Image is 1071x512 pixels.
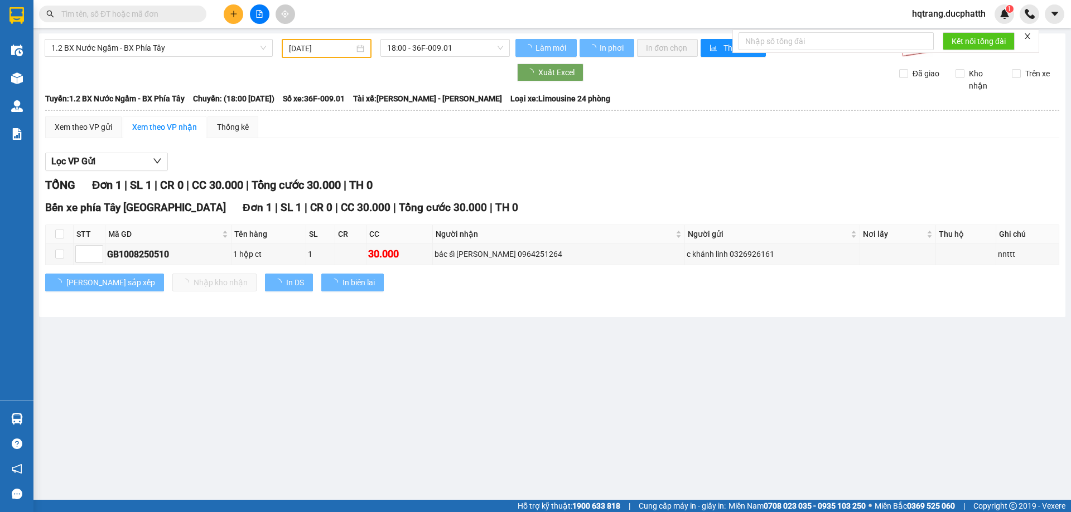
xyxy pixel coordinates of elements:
span: TH 0 [495,201,518,214]
span: Người gửi [688,228,848,240]
span: loading [526,69,538,76]
span: CR 0 [160,178,184,192]
img: warehouse-icon [11,100,23,112]
span: Cung cấp máy in - giấy in: [639,500,726,512]
span: Loại xe: Limousine 24 phòng [510,92,610,105]
th: Thu hộ [936,225,996,243]
span: In phơi [600,42,625,54]
span: | [344,178,346,192]
span: hqtrang.ducphatth [903,7,995,21]
button: plus [224,4,243,24]
div: 30.000 [368,246,431,262]
div: Thống kê [217,121,249,133]
div: Xem theo VP gửi [55,121,112,133]
span: loading [330,279,342,286]
span: | [335,201,338,214]
div: nnttt [998,248,1057,260]
button: In DS [265,274,313,291]
th: STT [74,225,105,243]
span: [PERSON_NAME] sắp xếp [66,276,155,289]
span: Lọc VP Gửi [51,154,95,168]
span: Decrease Value [90,254,103,262]
span: up [94,247,100,254]
button: file-add [250,4,269,24]
input: Tìm tên, số ĐT hoặc mã đơn [61,8,193,20]
img: warehouse-icon [11,72,23,84]
span: TH 0 [349,178,373,192]
button: Kết nối tổng đài [943,32,1015,50]
span: Kết nối tổng đài [952,35,1006,47]
span: caret-down [1050,9,1060,19]
span: Bến xe phía Tây [GEOGRAPHIC_DATA] [45,201,226,214]
span: | [186,178,189,192]
span: TỔNG [45,178,75,192]
span: ⚪️ [869,504,872,508]
th: Ghi chú [996,225,1059,243]
span: | [490,201,493,214]
button: In biên lai [321,274,384,291]
span: Hỗ trợ kỹ thuật: [518,500,620,512]
span: Xuất Excel [538,66,575,79]
span: Increase Value [90,246,103,254]
span: In DS [286,276,304,289]
span: | [963,500,965,512]
span: down [153,157,162,165]
strong: 0708 023 035 - 0935 103 250 [764,501,866,510]
span: copyright [1009,502,1017,510]
strong: 1900 633 818 [572,501,620,510]
span: down [94,255,100,262]
span: CC 30.000 [341,201,390,214]
button: caret-down [1045,4,1064,24]
span: loading [54,279,66,286]
div: 1 [308,248,333,260]
span: Mã GD [108,228,220,240]
span: CR 0 [310,201,332,214]
button: Nhập kho nhận [172,274,257,291]
span: Chuyến: (18:00 [DATE]) [193,92,274,105]
span: close [1024,32,1031,40]
button: In đơn chọn [637,39,698,57]
img: warehouse-icon [11,45,23,56]
span: search [46,10,54,18]
span: Tài xế: [PERSON_NAME] - [PERSON_NAME] [353,92,502,105]
span: Miền Bắc [875,500,955,512]
img: solution-icon [11,128,23,140]
span: Số xe: 36F-009.01 [283,92,345,105]
span: Thống kê [723,42,757,54]
input: Nhập số tổng đài [739,32,934,50]
span: | [305,201,307,214]
span: | [246,178,249,192]
div: Xem theo VP nhận [132,121,197,133]
button: Làm mới [515,39,577,57]
button: In phơi [580,39,634,57]
span: 1 [1007,5,1011,13]
td: GB1008250510 [105,243,231,265]
span: | [275,201,278,214]
div: bác sĩ [PERSON_NAME] 0964251264 [435,248,683,260]
div: GB1008250510 [107,247,229,261]
button: [PERSON_NAME] sắp xếp [45,274,164,291]
span: Làm mới [535,42,568,54]
span: plus [230,10,238,18]
th: CC [366,225,433,243]
b: Tuyến: 1.2 BX Nước Ngầm - BX Phía Tây [45,94,185,103]
span: loading [524,44,534,52]
span: file-add [255,10,263,18]
span: loading [274,279,286,286]
span: 18:00 - 36F-009.01 [387,40,503,56]
span: | [393,201,396,214]
img: logo-vxr [9,7,24,24]
span: Kho nhận [964,67,1004,92]
span: SL 1 [281,201,302,214]
span: CC 30.000 [192,178,243,192]
span: message [12,489,22,499]
span: Đơn 1 [243,201,272,214]
strong: 0369 525 060 [907,501,955,510]
span: Miền Nam [729,500,866,512]
span: SL 1 [130,178,152,192]
span: 1.2 BX Nước Ngầm - BX Phía Tây [51,40,266,56]
span: Tổng cước 30.000 [399,201,487,214]
span: Nơi lấy [863,228,924,240]
div: c khánh linh 0326926161 [687,248,858,260]
th: Tên hàng [231,225,306,243]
